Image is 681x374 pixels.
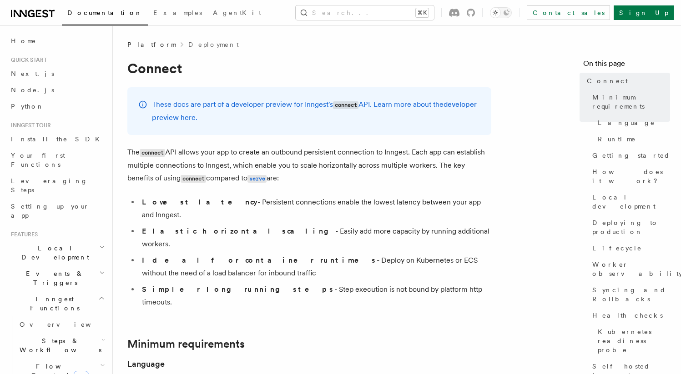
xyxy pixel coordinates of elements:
[247,175,267,183] code: serve
[594,131,670,147] a: Runtime
[7,33,107,49] a: Home
[7,265,107,291] button: Events & Triggers
[589,307,670,324] a: Health checks
[7,65,107,82] a: Next.js
[490,7,512,18] button: Toggle dark mode
[592,311,663,320] span: Health checks
[592,167,670,185] span: How does it work?
[11,135,105,143] span: Install the SDK
[7,291,107,316] button: Inngest Functions
[62,3,148,25] a: Documentation
[7,198,107,224] a: Setting up your app
[153,9,202,16] span: Examples
[140,149,165,157] code: connect
[589,147,670,164] a: Getting started
[589,256,670,282] a: Worker observability
[589,189,670,214] a: Local development
[20,321,113,328] span: Overview
[7,56,47,64] span: Quick start
[598,135,636,144] span: Runtime
[7,231,38,238] span: Features
[589,214,670,240] a: Deploying to production
[213,9,261,16] span: AgentKit
[16,333,107,358] button: Steps & Workflows
[7,294,98,313] span: Inngest Functions
[247,174,267,182] a: serve
[181,175,206,183] code: connect
[139,254,491,279] li: - Deploy on Kubernetes or ECS without the need of a load balancer for inbound traffic
[11,103,44,110] span: Python
[592,93,670,111] span: Minimum requirements
[527,5,610,20] a: Contact sales
[11,36,36,45] span: Home
[127,40,176,49] span: Platform
[139,196,491,221] li: - Persistent connections enable the lowest latency between your app and Inngest.
[142,227,335,235] strong: Elastic horizontal scaling
[11,203,89,219] span: Setting up your app
[598,327,670,354] span: Kubernetes readiness probe
[592,244,642,253] span: Lifecycle
[592,218,670,236] span: Deploying to production
[148,3,207,25] a: Examples
[7,131,107,147] a: Install the SDK
[67,9,142,16] span: Documentation
[11,86,54,94] span: Node.js
[127,146,491,185] p: The API allows your app to create an outbound persistent connection to Inngest. Each app can esta...
[589,282,670,307] a: Syncing and Rollbacks
[7,98,107,115] a: Python
[127,358,165,370] a: Language
[614,5,674,20] a: Sign Up
[127,338,245,350] a: Minimum requirements
[583,73,670,89] a: Connect
[592,193,670,211] span: Local development
[592,151,670,160] span: Getting started
[333,101,358,109] code: connect
[188,40,239,49] a: Deployment
[7,244,99,262] span: Local Development
[16,316,107,333] a: Overview
[594,115,670,131] a: Language
[7,240,107,265] button: Local Development
[11,70,54,77] span: Next.js
[587,76,628,85] span: Connect
[7,122,51,129] span: Inngest tour
[7,269,99,287] span: Events & Triggers
[7,82,107,98] a: Node.js
[127,60,491,76] h1: Connect
[152,98,480,124] p: These docs are part of a developer preview for Inngest's API. Learn more about the .
[583,58,670,73] h4: On this page
[416,8,429,17] kbd: ⌘K
[589,240,670,256] a: Lifecycle
[142,285,334,294] strong: Simpler long running steps
[589,164,670,189] a: How does it work?
[11,152,65,168] span: Your first Functions
[7,147,107,173] a: Your first Functions
[139,225,491,250] li: - Easily add more capacity by running additional workers.
[7,173,107,198] a: Leveraging Steps
[296,5,434,20] button: Search...⌘K
[594,324,670,358] a: Kubernetes readiness probe
[589,89,670,115] a: Minimum requirements
[139,283,491,309] li: - Step execution is not bound by platform http timeouts.
[16,336,101,354] span: Steps & Workflows
[142,256,377,264] strong: Ideal for container runtimes
[11,177,88,194] span: Leveraging Steps
[598,118,655,127] span: Language
[207,3,267,25] a: AgentKit
[142,198,257,206] strong: Lowest latency
[592,285,670,304] span: Syncing and Rollbacks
